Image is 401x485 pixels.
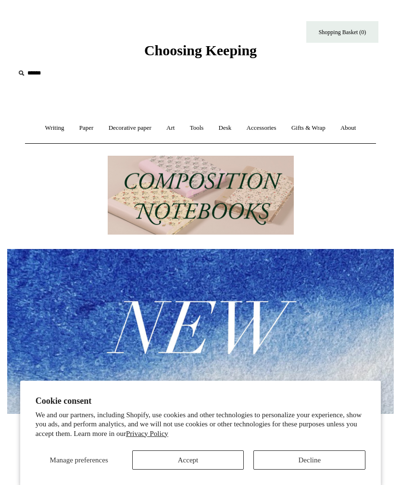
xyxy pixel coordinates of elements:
a: Tools [183,115,211,141]
a: Art [160,115,181,141]
a: Accessories [240,115,283,141]
a: Decorative paper [102,115,158,141]
img: 202302 Composition ledgers.jpg__PID:69722ee6-fa44-49dd-a067-31375e5d54ec [108,156,294,235]
span: Choosing Keeping [144,42,257,58]
a: Privacy Policy [126,430,168,437]
h2: Cookie consent [36,396,366,406]
a: Shopping Basket (0) [306,21,378,43]
span: Manage preferences [50,456,108,464]
button: Decline [253,450,365,470]
button: Manage preferences [36,450,123,470]
a: Paper [73,115,100,141]
img: New.jpg__PID:f73bdf93-380a-4a35-bcfe-7823039498e1 [7,249,394,413]
a: Desk [212,115,238,141]
a: Gifts & Wrap [285,115,332,141]
a: About [334,115,363,141]
a: Writing [38,115,71,141]
a: Choosing Keeping [144,50,257,57]
button: Accept [132,450,244,470]
p: We and our partners, including Shopify, use cookies and other technologies to personalize your ex... [36,410,366,439]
